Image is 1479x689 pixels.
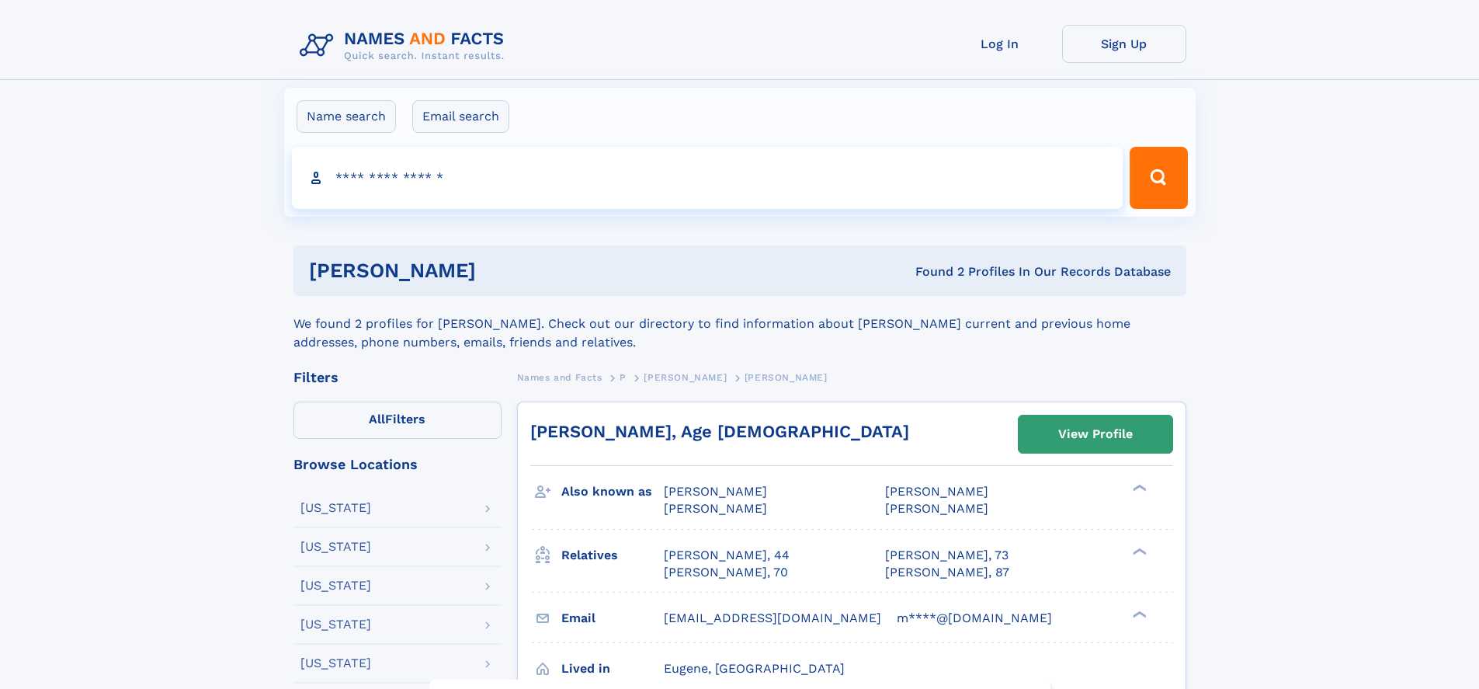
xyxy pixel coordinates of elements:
[1129,483,1147,493] div: ❯
[300,657,371,670] div: [US_STATE]
[309,261,696,280] h1: [PERSON_NAME]
[293,402,502,439] label: Filters
[300,618,371,631] div: [US_STATE]
[664,484,767,499] span: [PERSON_NAME]
[517,367,602,387] a: Names and Facts
[620,372,627,383] span: P
[293,371,502,385] div: Filters
[1062,25,1186,63] a: Sign Up
[696,263,1171,280] div: Found 2 Profiles In Our Records Database
[300,541,371,553] div: [US_STATE]
[745,372,828,383] span: [PERSON_NAME]
[293,296,1186,352] div: We found 2 profiles for [PERSON_NAME]. Check out our directory to find information about [PERSON_...
[664,564,788,581] a: [PERSON_NAME], 70
[664,661,845,676] span: Eugene, [GEOGRAPHIC_DATA]
[412,100,509,133] label: Email search
[644,372,727,383] span: [PERSON_NAME]
[644,367,727,387] a: [PERSON_NAME]
[561,605,664,632] h3: Email
[293,25,517,67] img: Logo Names and Facts
[885,484,988,499] span: [PERSON_NAME]
[1058,416,1133,452] div: View Profile
[561,478,664,505] h3: Also known as
[369,412,385,426] span: All
[885,547,1009,564] a: [PERSON_NAME], 73
[300,502,371,514] div: [US_STATE]
[938,25,1062,63] a: Log In
[1019,416,1172,453] a: View Profile
[1129,546,1147,556] div: ❯
[664,611,881,625] span: [EMAIL_ADDRESS][DOMAIN_NAME]
[885,564,1009,581] a: [PERSON_NAME], 87
[561,656,664,682] h3: Lived in
[530,422,909,441] a: [PERSON_NAME], Age [DEMOGRAPHIC_DATA]
[292,147,1123,209] input: search input
[300,579,371,592] div: [US_STATE]
[885,501,988,516] span: [PERSON_NAME]
[664,501,767,516] span: [PERSON_NAME]
[1129,609,1147,619] div: ❯
[297,100,396,133] label: Name search
[620,367,627,387] a: P
[664,547,790,564] a: [PERSON_NAME], 44
[561,542,664,569] h3: Relatives
[1130,147,1187,209] button: Search Button
[293,458,502,472] div: Browse Locations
